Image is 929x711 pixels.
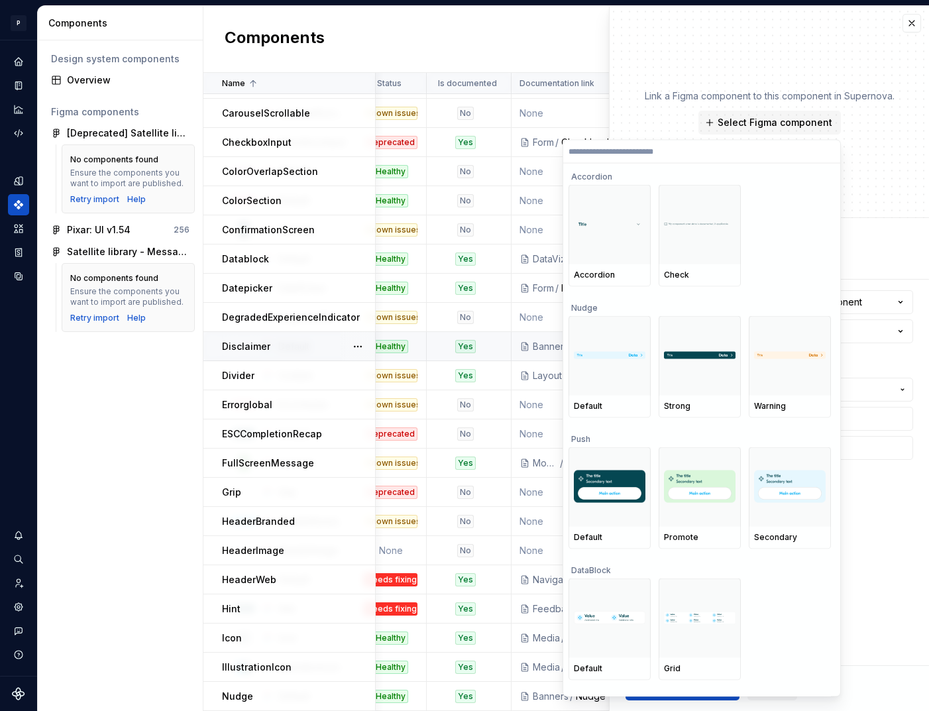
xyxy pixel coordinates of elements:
[364,427,417,441] div: Deprecated
[127,194,146,205] a: Help
[67,223,131,237] div: Pixar: UI v1.54
[67,74,190,87] div: Overview
[127,313,146,323] div: Help
[373,165,408,178] div: Healthy
[70,154,158,165] div: No components found
[70,286,186,307] div: Ensure the components you want to import are published.
[3,9,34,37] button: P
[364,136,417,149] div: Deprecated
[457,515,474,528] div: No
[533,136,554,149] div: Form
[533,369,562,382] div: Layout
[364,223,417,237] div: Known issues
[222,427,322,441] p: ESCCompletionRecap
[8,525,29,546] button: Notifications
[664,531,736,542] div: Promote
[457,544,474,557] div: No
[364,573,417,586] div: Needs fixing
[574,531,645,542] div: Default
[222,573,276,586] p: HeaderWeb
[364,369,417,382] div: Known issues
[533,661,560,674] div: Media
[8,170,29,191] a: Design tokens
[754,400,826,411] div: Warning
[455,602,476,616] div: Yes
[533,282,554,295] div: Form
[455,340,476,353] div: Yes
[222,457,314,470] p: FullScreenMessage
[222,369,254,382] p: Divider
[569,294,831,315] div: Nudge
[533,602,577,616] div: Feedback
[569,163,831,184] div: Accordion
[222,194,282,207] p: ColorSection
[569,557,831,578] div: DataBlock
[561,282,635,295] div: DatePicker
[373,690,408,703] div: Healthy
[574,269,645,280] div: Accordion
[8,596,29,618] a: Settings
[512,478,644,507] td: None
[70,194,119,205] button: Retry import
[560,661,567,674] div: /
[569,688,831,709] div: Carousel [Apps]
[46,70,195,91] a: Overview
[70,313,119,323] button: Retry import
[46,241,195,262] a: Satellite library - Messaging
[373,194,408,207] div: Healthy
[457,486,474,499] div: No
[222,311,360,324] p: DegradedExperienceIndicator
[222,136,292,149] p: CheckboxInput
[12,687,25,700] svg: Supernova Logo
[559,457,566,470] div: /
[8,242,29,263] a: Storybook stories
[455,369,476,382] div: Yes
[222,340,270,353] p: Disclaimer
[455,690,476,703] div: Yes
[512,99,644,128] td: None
[512,507,644,536] td: None
[222,631,242,645] p: Icon
[364,602,417,616] div: Needs fixing
[560,631,567,645] div: /
[70,273,158,284] div: No components found
[561,136,635,149] div: CheckboxInput
[457,194,474,207] div: No
[533,631,560,645] div: Media
[512,186,644,215] td: None
[574,663,645,673] div: Default
[364,398,417,411] div: Known issues
[512,419,644,449] td: None
[457,165,474,178] div: No
[222,282,272,295] p: Datepicker
[438,78,497,89] p: Is documented
[8,51,29,72] a: Home
[569,425,831,447] div: Push
[8,573,29,594] a: Invite team
[455,282,476,295] div: Yes
[8,123,29,144] a: Code automation
[373,631,408,645] div: Healthy
[8,99,29,120] a: Analytics
[554,136,561,149] div: /
[8,75,29,96] div: Documentation
[222,602,241,616] p: Hint
[554,282,561,295] div: /
[222,223,315,237] p: ConfirmationScreen
[754,531,826,542] div: Secondary
[8,218,29,239] a: Assets
[364,486,417,499] div: Deprecated
[455,457,476,470] div: Yes
[70,168,186,189] div: Ensure the components you want to import are published.
[664,663,736,673] div: Grid
[664,269,736,280] div: Check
